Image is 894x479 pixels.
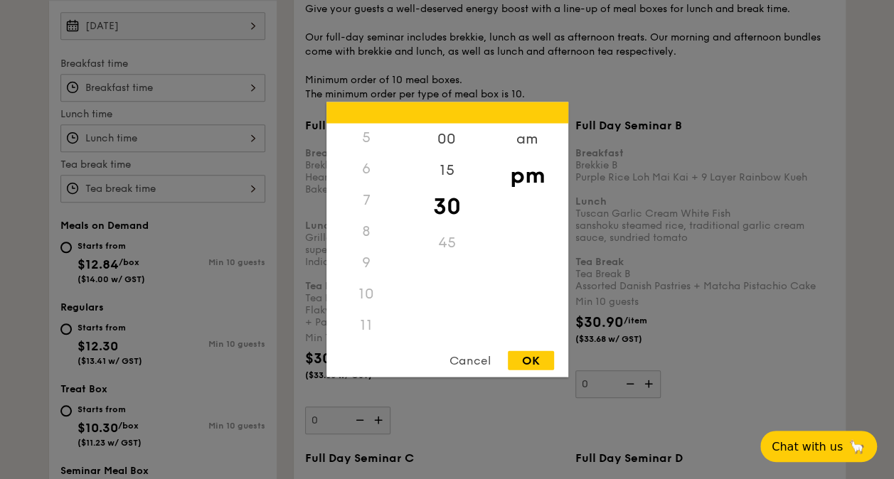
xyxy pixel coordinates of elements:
[407,186,487,227] div: 30
[326,122,407,154] div: 5
[326,310,407,341] div: 11
[326,216,407,247] div: 8
[407,227,487,259] div: 45
[848,438,866,455] span: 🦙
[487,124,568,155] div: am
[407,124,487,155] div: 00
[435,351,505,370] div: Cancel
[487,155,568,196] div: pm
[407,155,487,186] div: 15
[326,279,407,310] div: 10
[326,154,407,185] div: 6
[772,440,843,453] span: Chat with us
[326,247,407,279] div: 9
[760,431,877,462] button: Chat with us🦙
[508,351,554,370] div: OK
[326,185,407,216] div: 7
